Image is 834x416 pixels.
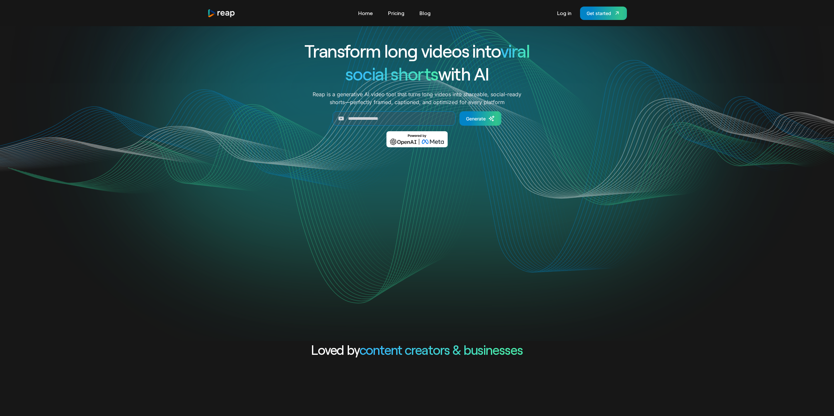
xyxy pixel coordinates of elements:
div: Generate [466,115,486,122]
h1: Transform long videos into [281,39,553,62]
span: social shorts [345,63,438,84]
div: Get started [587,10,611,17]
a: Generate [459,111,501,126]
h1: with AI [281,62,553,85]
a: Get started [580,7,627,20]
a: Home [355,8,376,18]
a: Blog [416,8,434,18]
span: content creators & businesses [359,342,523,357]
span: viral [500,40,530,61]
a: Pricing [385,8,408,18]
form: Generate Form [281,111,553,126]
a: home [207,9,236,18]
video: Your browser does not support the video tag. [285,157,549,289]
img: reap logo [207,9,236,18]
img: Powered by OpenAI & Meta [386,131,448,147]
p: Reap is a generative AI video tool that turns long videos into shareable, social-ready shorts—per... [313,90,521,106]
a: Log in [554,8,575,18]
